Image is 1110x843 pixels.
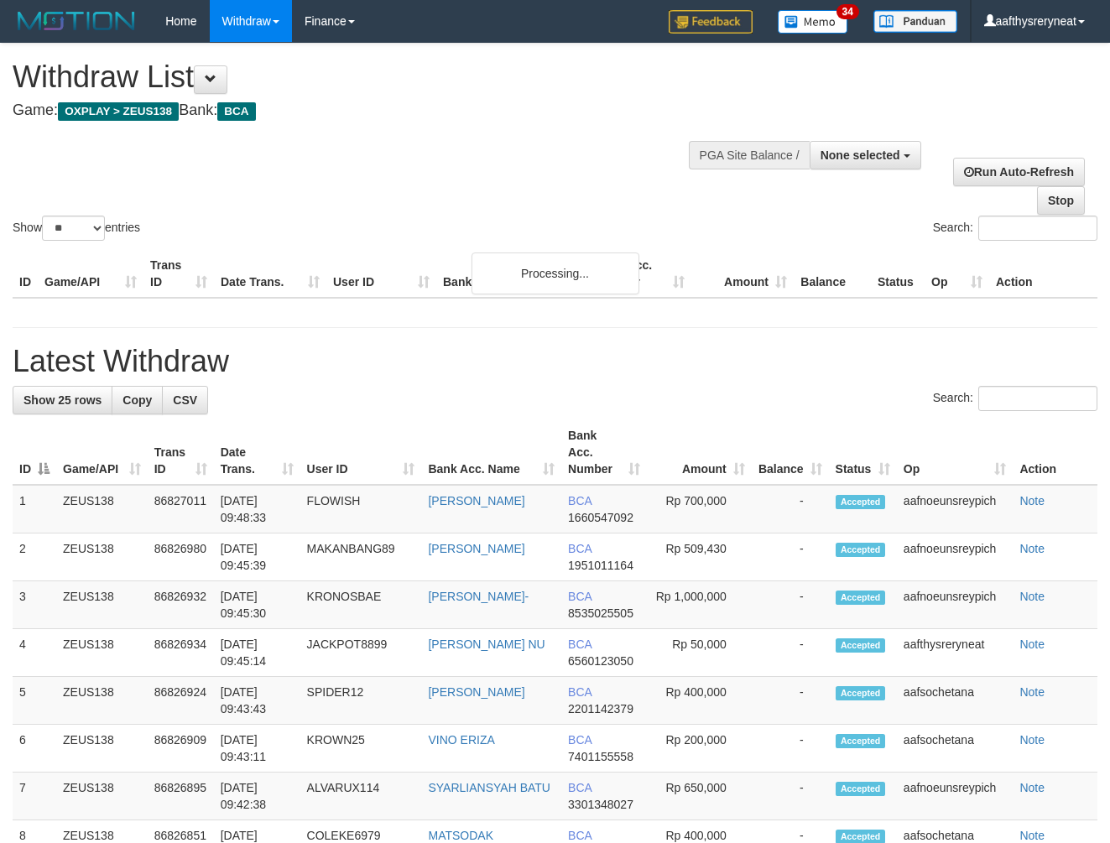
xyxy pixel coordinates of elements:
[568,494,591,507] span: BCA
[689,141,810,169] div: PGA Site Balance /
[428,637,545,651] a: [PERSON_NAME] NU
[829,420,897,485] th: Status: activate to sort column ascending
[56,629,148,677] td: ZEUS138
[1019,829,1045,842] a: Note
[13,8,140,34] img: MOTION_logo.png
[56,581,148,629] td: ZEUS138
[647,533,751,581] td: Rp 509,430
[933,216,1097,241] label: Search:
[568,798,633,811] span: Copy 3301348027 to clipboard
[13,420,56,485] th: ID: activate to sort column descending
[1013,420,1097,485] th: Action
[752,725,829,773] td: -
[300,773,422,820] td: ALVARUX114
[752,485,829,533] td: -
[13,725,56,773] td: 6
[752,629,829,677] td: -
[472,252,639,294] div: Processing...
[897,581,1014,629] td: aafnoeunsreypich
[897,677,1014,725] td: aafsochetana
[148,629,214,677] td: 86826934
[873,10,957,33] img: panduan.png
[647,725,751,773] td: Rp 200,000
[669,10,753,34] img: Feedback.jpg
[953,158,1085,186] a: Run Auto-Refresh
[752,533,829,581] td: -
[568,685,591,699] span: BCA
[810,141,921,169] button: None selected
[56,420,148,485] th: Game/API: activate to sort column ascending
[1019,590,1045,603] a: Note
[214,629,300,677] td: [DATE] 09:45:14
[978,386,1097,411] input: Search:
[647,485,751,533] td: Rp 700,000
[821,148,900,162] span: None selected
[568,781,591,794] span: BCA
[1019,685,1045,699] a: Note
[214,773,300,820] td: [DATE] 09:42:38
[13,773,56,820] td: 7
[1019,733,1045,747] a: Note
[568,511,633,524] span: Copy 1660547092 to clipboard
[162,386,208,414] a: CSV
[836,638,886,653] span: Accepted
[421,420,561,485] th: Bank Acc. Name: activate to sort column ascending
[428,733,494,747] a: VINO ERIZA
[836,591,886,605] span: Accepted
[647,581,751,629] td: Rp 1,000,000
[58,102,179,121] span: OXPLAY > ZEUS138
[897,420,1014,485] th: Op: activate to sort column ascending
[752,773,829,820] td: -
[300,725,422,773] td: KROWN25
[897,485,1014,533] td: aafnoeunsreypich
[13,629,56,677] td: 4
[56,725,148,773] td: ZEUS138
[568,637,591,651] span: BCA
[300,629,422,677] td: JACKPOT8899
[214,533,300,581] td: [DATE] 09:45:39
[428,685,524,699] a: [PERSON_NAME]
[13,216,140,241] label: Show entries
[428,829,493,842] a: MATSODAK
[56,773,148,820] td: ZEUS138
[13,485,56,533] td: 1
[1037,186,1085,215] a: Stop
[428,494,524,507] a: [PERSON_NAME]
[568,654,633,668] span: Copy 6560123050 to clipboard
[647,773,751,820] td: Rp 650,000
[13,250,38,298] th: ID
[752,677,829,725] td: -
[978,216,1097,241] input: Search:
[214,581,300,629] td: [DATE] 09:45:30
[836,543,886,557] span: Accepted
[1019,494,1045,507] a: Note
[122,393,152,407] span: Copy
[1019,781,1045,794] a: Note
[13,345,1097,378] h1: Latest Withdraw
[300,533,422,581] td: MAKANBANG89
[214,677,300,725] td: [DATE] 09:43:43
[56,485,148,533] td: ZEUS138
[148,725,214,773] td: 86826909
[568,829,591,842] span: BCA
[300,420,422,485] th: User ID: activate to sort column ascending
[836,495,886,509] span: Accepted
[13,581,56,629] td: 3
[568,733,591,747] span: BCA
[897,725,1014,773] td: aafsochetana
[836,734,886,748] span: Accepted
[214,725,300,773] td: [DATE] 09:43:11
[217,102,255,121] span: BCA
[214,250,326,298] th: Date Trans.
[148,533,214,581] td: 86826980
[589,250,691,298] th: Bank Acc. Number
[647,420,751,485] th: Amount: activate to sort column ascending
[300,485,422,533] td: FLOWISH
[897,533,1014,581] td: aafnoeunsreypich
[836,782,886,796] span: Accepted
[300,581,422,629] td: KRONOSBAE
[13,677,56,725] td: 5
[23,393,102,407] span: Show 25 rows
[173,393,197,407] span: CSV
[871,250,925,298] th: Status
